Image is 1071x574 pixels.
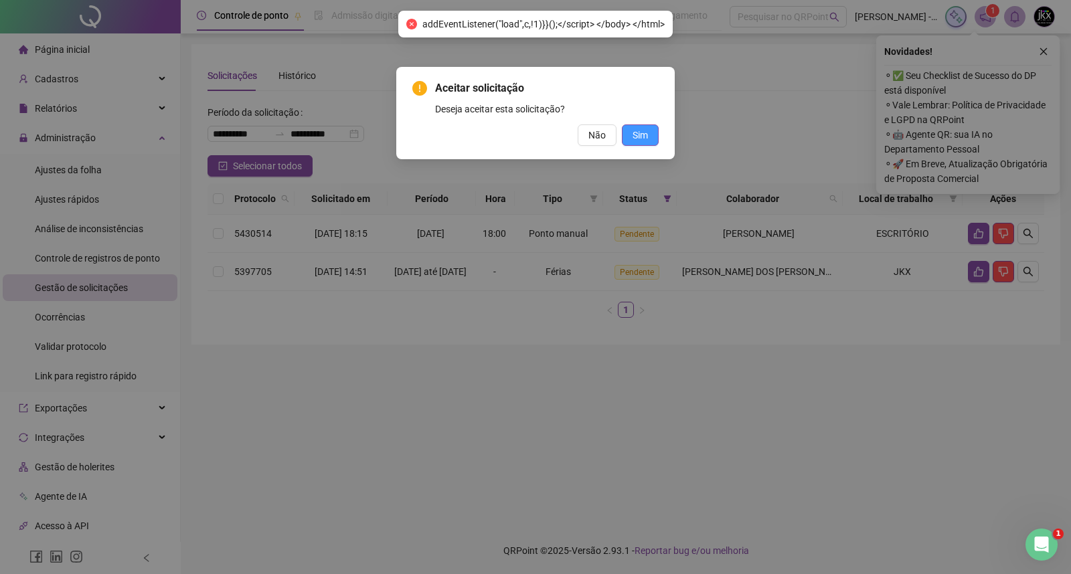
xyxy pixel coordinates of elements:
[588,128,606,142] span: Não
[578,124,616,146] button: Não
[435,102,659,116] div: Deseja aceitar esta solicitação?
[622,124,659,146] button: Sim
[633,128,648,142] span: Sim
[1025,529,1058,561] iframe: Intercom live chat
[435,80,659,96] span: Aceitar solicitação
[1053,529,1064,539] span: 1
[406,19,417,29] span: close-circle
[412,81,427,96] span: exclamation-circle
[422,17,665,31] span: addEventListener("load",c,!1)}}();</script> </body> </html>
